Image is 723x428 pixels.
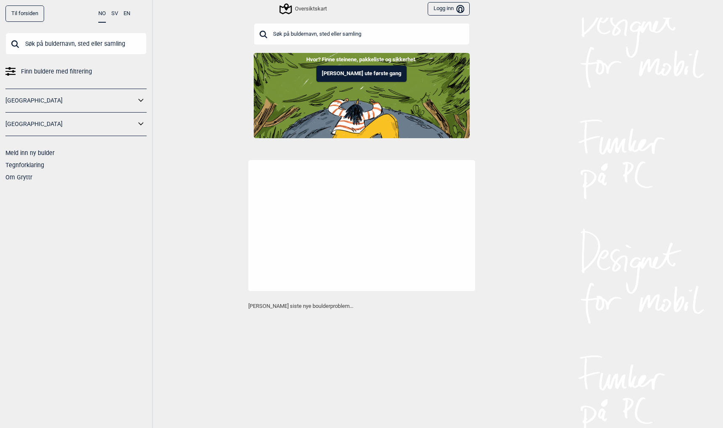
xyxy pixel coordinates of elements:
[5,150,55,156] a: Meld inn ny bulder
[5,33,147,55] input: Søk på buldernavn, sted eller samling
[111,5,118,22] button: SV
[254,23,470,45] input: Søk på buldernavn, sted eller samling
[5,118,136,130] a: [GEOGRAPHIC_DATA]
[124,5,130,22] button: EN
[5,162,44,168] a: Tegnforklaring
[5,5,44,22] a: Til forsiden
[254,53,470,138] img: Indoor to outdoor
[6,55,717,64] p: Hvor? Finne steinene, pakkeliste og sikkerhet.
[98,5,106,23] button: NO
[281,4,327,14] div: Oversiktskart
[248,302,475,310] p: [PERSON_NAME] siste nye boulderproblem...
[5,174,32,181] a: Om Gryttr
[5,66,147,78] a: Finn buldere med filtrering
[21,66,92,78] span: Finn buldere med filtrering
[428,2,469,16] button: Logg inn
[316,66,407,82] button: [PERSON_NAME] ute første gang
[5,95,136,107] a: [GEOGRAPHIC_DATA]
